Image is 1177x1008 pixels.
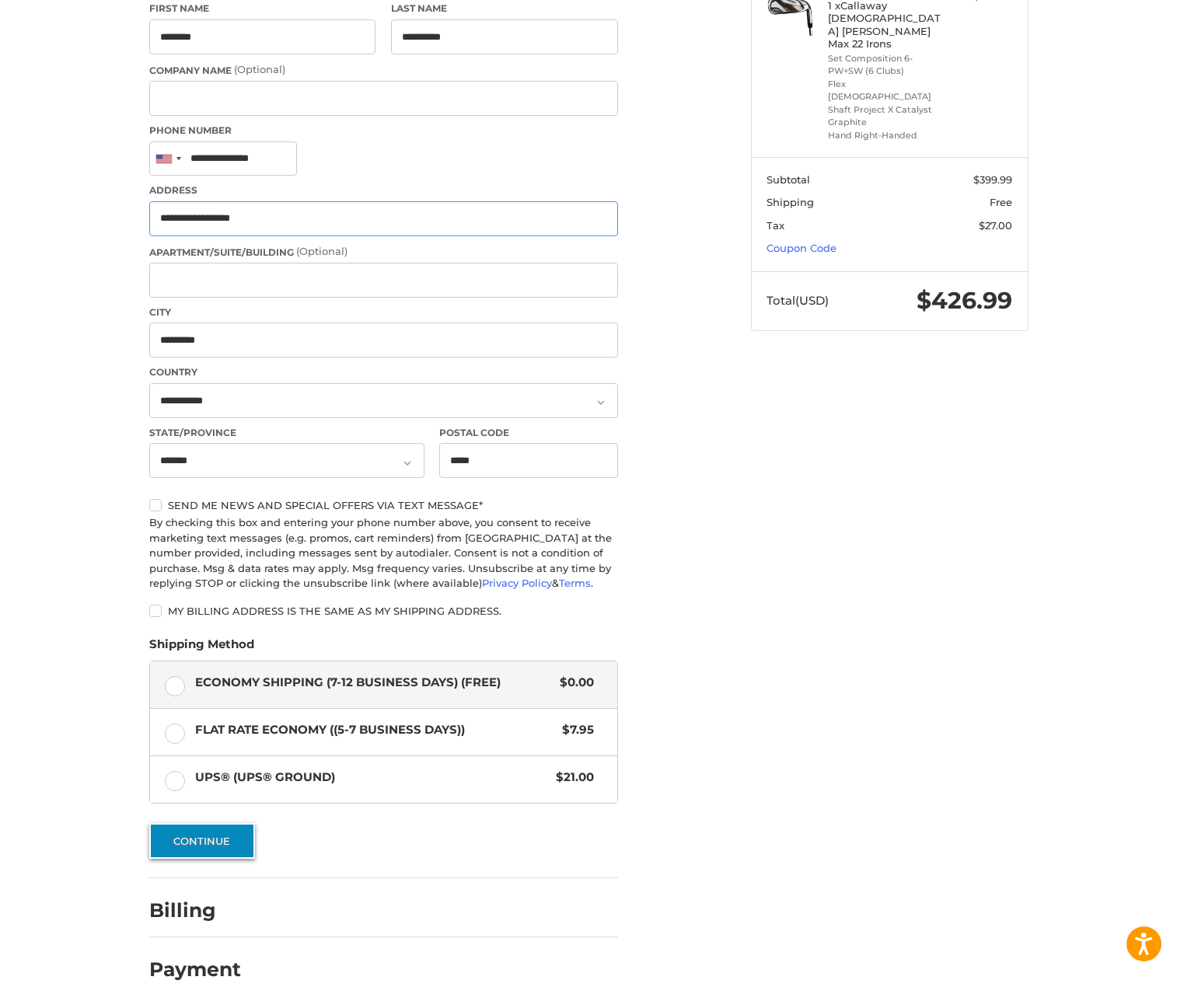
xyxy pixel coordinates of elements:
[553,674,595,692] span: $0.00
[149,499,618,511] label: Send me news and special offers via text message*
[195,674,553,692] span: Economy Shipping (7-12 Business Days) (Free)
[828,52,947,78] li: Set Composition 6-PW+SW (6 Clubs)
[559,577,591,589] a: Terms
[1049,966,1177,1008] iframe: Google Customer Reviews
[767,293,829,308] span: Total (USD)
[828,129,947,142] li: Hand Right-Handed
[149,426,424,440] label: State/Province
[149,183,618,197] label: Address
[149,605,618,617] label: My billing address is the same as my shipping address.
[767,196,814,208] span: Shipping
[482,577,552,589] a: Privacy Policy
[767,173,810,186] span: Subtotal
[149,2,376,16] label: First Name
[150,142,186,176] div: United States: +1
[296,245,348,257] small: (Optional)
[979,219,1012,232] span: $27.00
[973,173,1012,186] span: $399.99
[149,636,254,661] legend: Shipping Method
[149,515,618,591] div: By checking this box and entering your phone number above, you consent to receive marketing text ...
[149,244,618,260] label: Apartment/Suite/Building
[828,103,947,129] li: Shaft Project X Catalyst Graphite
[990,196,1012,208] span: Free
[149,957,241,982] h2: Payment
[149,305,618,319] label: City
[234,63,285,75] small: (Optional)
[149,898,240,923] h2: Billing
[917,286,1012,315] span: $426.99
[149,62,618,78] label: Company Name
[195,769,549,787] span: UPS® (UPS® Ground)
[555,721,595,739] span: $7.95
[195,721,555,739] span: Flat Rate Economy ((5-7 Business Days))
[767,242,836,254] a: Coupon Code
[439,426,618,440] label: Postal Code
[767,219,784,232] span: Tax
[391,2,618,16] label: Last Name
[828,78,947,103] li: Flex [DEMOGRAPHIC_DATA]
[149,365,618,379] label: Country
[149,823,255,859] button: Continue
[149,124,618,138] label: Phone Number
[549,769,595,787] span: $21.00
